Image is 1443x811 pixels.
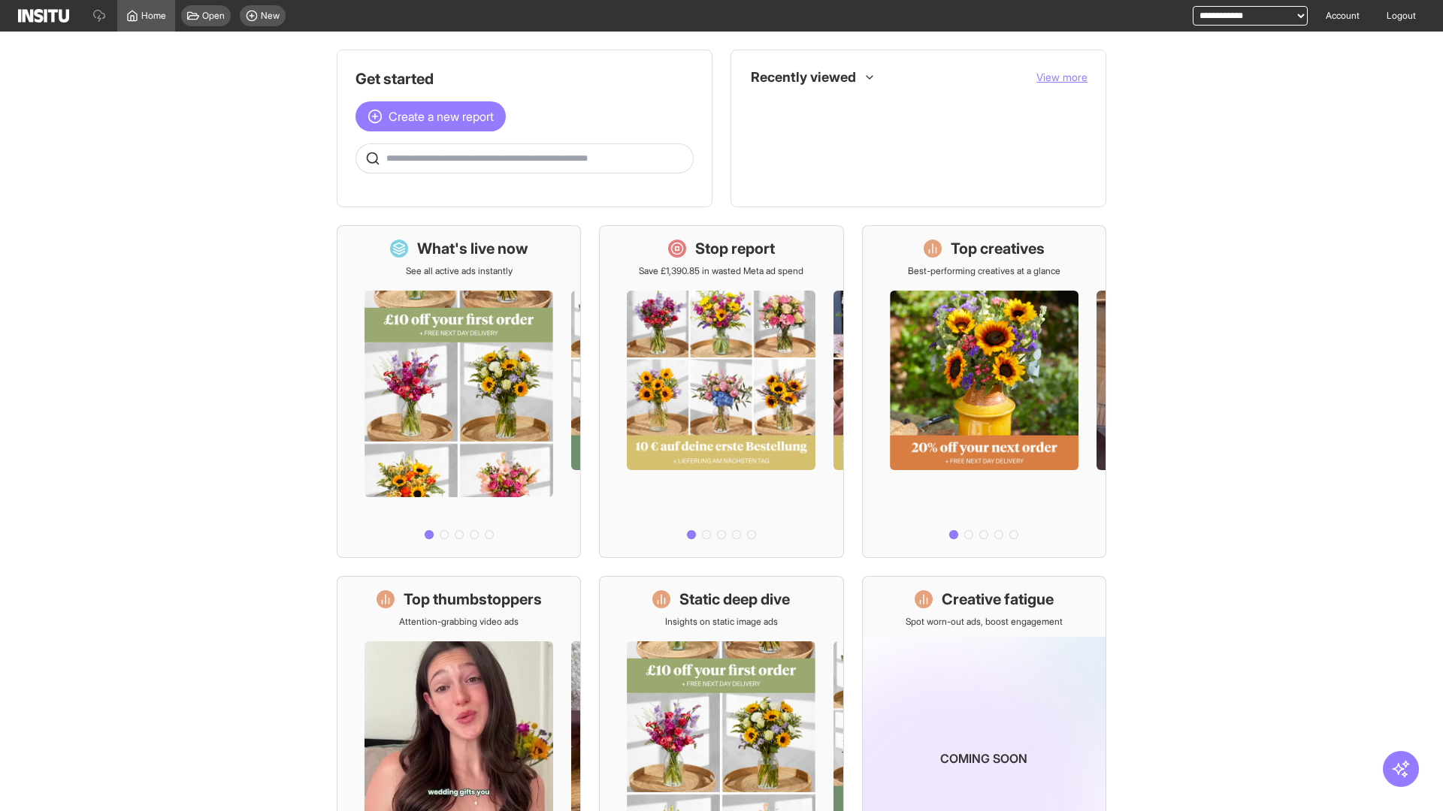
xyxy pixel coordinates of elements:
[599,225,843,558] a: Stop reportSave £1,390.85 in wasted Meta ad spend
[355,101,506,131] button: Create a new report
[18,9,69,23] img: Logo
[399,616,519,628] p: Attention-grabbing video ads
[1036,70,1088,85] button: View more
[951,238,1045,259] h1: Top creatives
[406,265,513,277] p: See all active ads instantly
[417,238,528,259] h1: What's live now
[908,265,1060,277] p: Best-performing creatives at a glance
[665,616,778,628] p: Insights on static image ads
[202,10,225,22] span: Open
[355,68,694,89] h1: Get started
[1036,71,1088,83] span: View more
[141,10,166,22] span: Home
[337,225,581,558] a: What's live nowSee all active ads instantly
[389,107,494,125] span: Create a new report
[862,225,1106,558] a: Top creativesBest-performing creatives at a glance
[404,589,542,610] h1: Top thumbstoppers
[639,265,803,277] p: Save £1,390.85 in wasted Meta ad spend
[261,10,280,22] span: New
[679,589,790,610] h1: Static deep dive
[695,238,775,259] h1: Stop report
